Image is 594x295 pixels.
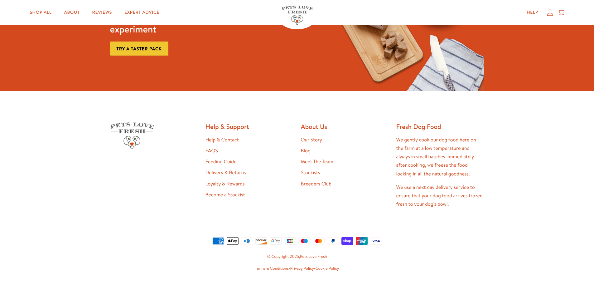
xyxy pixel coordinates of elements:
[301,158,333,165] a: Meet The Team
[301,122,389,131] h2: About Us
[301,147,311,154] a: Blog
[110,42,168,56] a: Try a taster pack
[301,169,320,176] a: Stockists
[301,180,331,187] a: Breeders Club
[300,254,327,259] a: Pets Love Fresh
[87,6,117,19] a: Reviews
[110,11,263,35] h3: Dog food that isn't a chemistry experiment
[282,6,313,25] img: Pets Love Fresh
[205,169,246,176] a: Delivery & Returns
[205,158,237,165] a: Feeding Guide
[396,136,484,178] p: We gently cook our dog food here on the farm at a low temperature and always in small batches. Im...
[301,136,322,143] a: Our Story
[25,6,56,19] a: Shop All
[255,266,289,271] a: Terms & Conditions
[110,265,484,272] small: • •
[205,122,293,131] h2: Help & Support
[59,6,85,19] a: About
[110,122,154,149] img: Pets Love Fresh
[396,122,484,131] h2: Fresh Dog Food
[290,266,314,271] a: Privacy Policy
[522,6,543,19] a: Help
[110,253,484,260] small: © Copyright 2025,
[396,183,484,209] p: We use a next day delivery service to ensure that your dog food arrives frozen fresh to your dog'...
[205,191,245,198] a: Become a Stockist
[316,266,339,271] a: Cookie Policy
[205,136,239,143] a: Help & Contact
[205,180,245,187] a: Loyalty & Rewards
[119,6,164,19] a: Expert Advice
[205,147,218,154] a: FAQS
